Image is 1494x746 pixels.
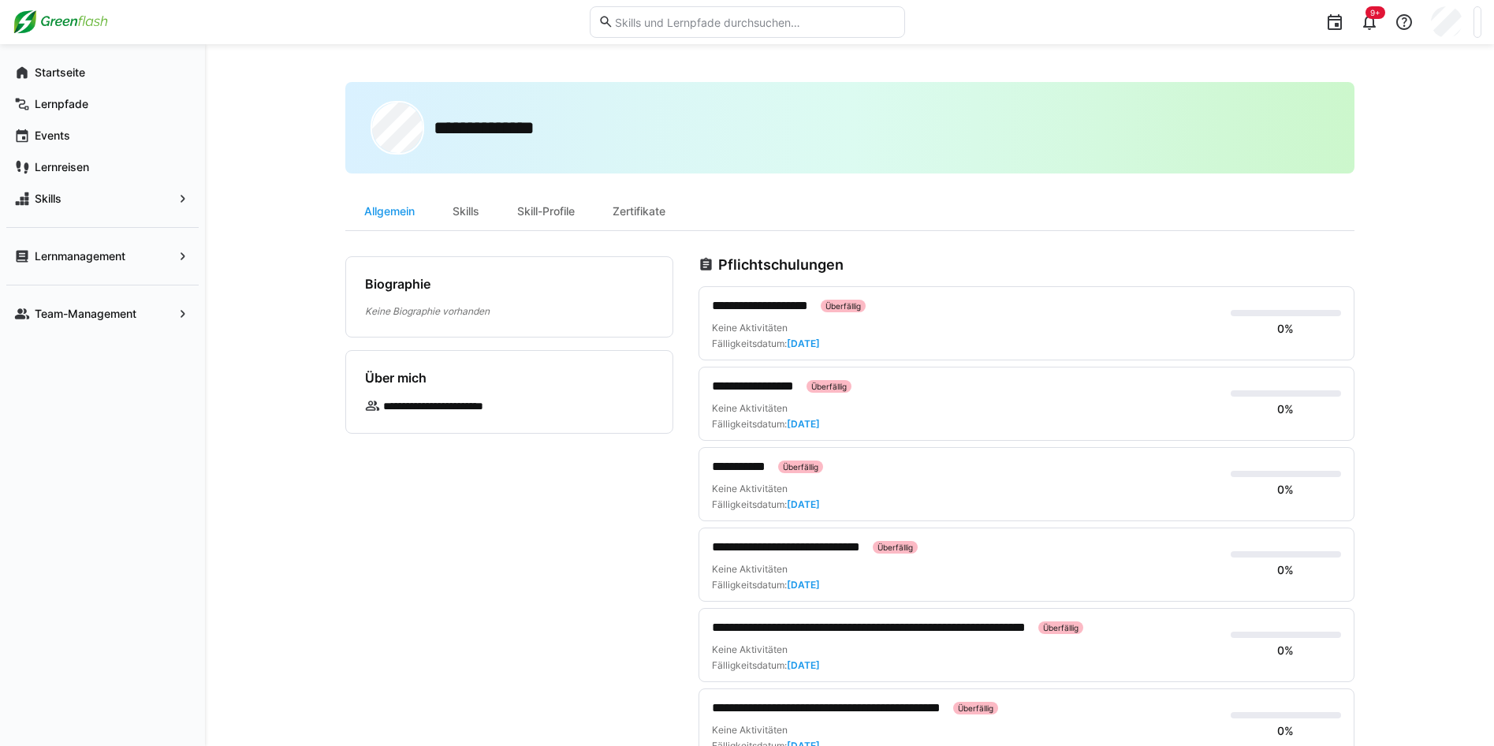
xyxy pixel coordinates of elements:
h3: Pflichtschulungen [718,256,844,274]
div: 0% [1277,482,1294,498]
div: Überfällig [953,702,998,714]
div: Überfällig [821,300,866,312]
div: Fälligkeitsdatum: [712,579,820,591]
p: Keine Biographie vorhanden [365,304,654,318]
span: Keine Aktivitäten [712,402,788,414]
div: 0% [1277,401,1294,417]
span: Keine Aktivitäten [712,322,788,334]
div: Skills [434,192,498,230]
h4: Über mich [365,370,427,386]
div: Überfällig [1038,621,1083,634]
div: Fälligkeitsdatum: [712,338,820,350]
span: Keine Aktivitäten [712,724,788,736]
div: 0% [1277,643,1294,658]
span: 9+ [1370,8,1380,17]
span: Keine Aktivitäten [712,563,788,575]
div: Fälligkeitsdatum: [712,659,820,672]
span: Keine Aktivitäten [712,643,788,655]
div: 0% [1277,321,1294,337]
div: Überfällig [778,461,823,473]
span: [DATE] [787,659,820,671]
div: Fälligkeitsdatum: [712,498,820,511]
div: 0% [1277,723,1294,739]
div: Allgemein [345,192,434,230]
span: Keine Aktivitäten [712,483,788,494]
div: Überfällig [807,380,851,393]
span: [DATE] [787,338,820,349]
span: [DATE] [787,498,820,510]
span: [DATE] [787,418,820,430]
div: Überfällig [873,541,918,554]
span: [DATE] [787,579,820,591]
div: Zertifikate [594,192,684,230]
input: Skills und Lernpfade durchsuchen… [613,15,896,29]
div: Fälligkeitsdatum: [712,418,820,431]
div: Skill-Profile [498,192,594,230]
div: 0% [1277,562,1294,578]
h4: Biographie [365,276,430,292]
